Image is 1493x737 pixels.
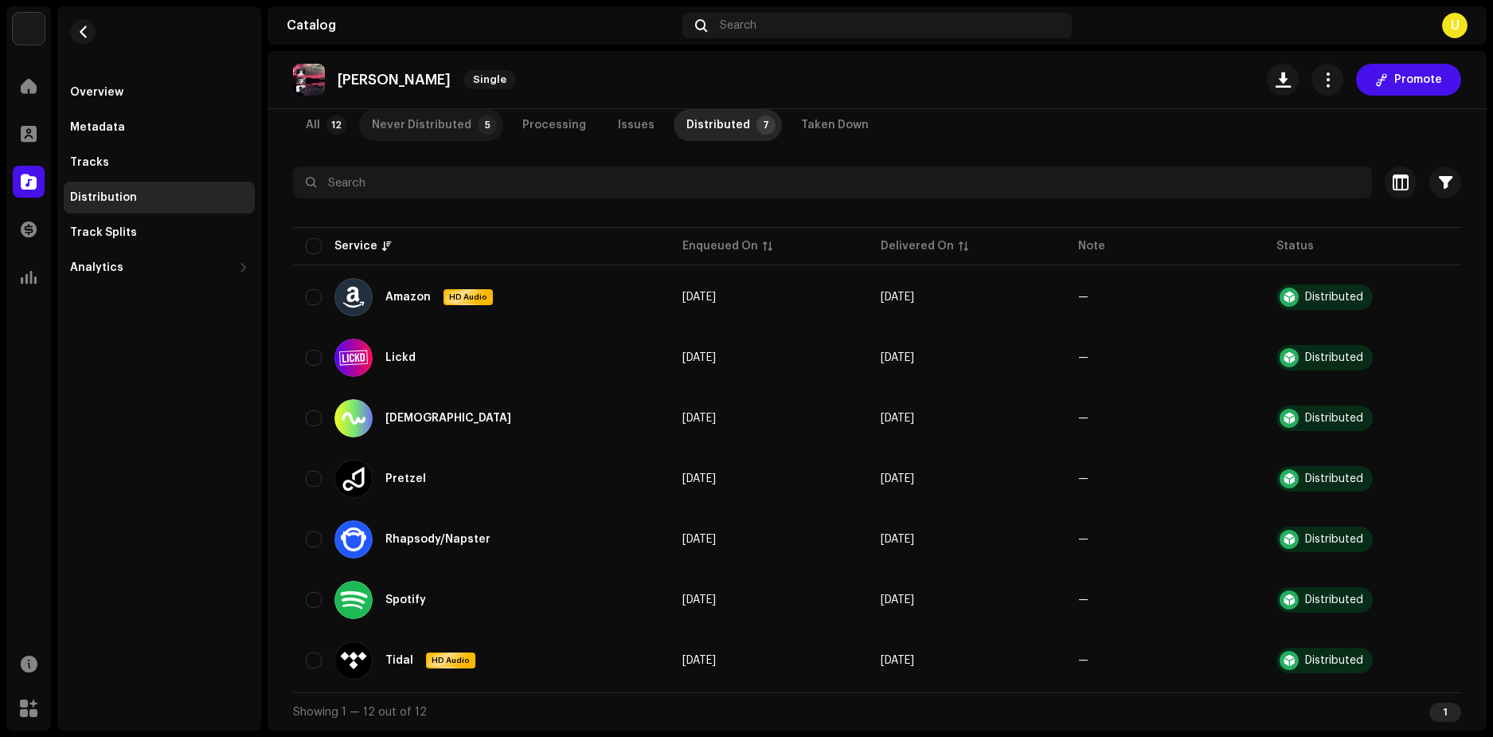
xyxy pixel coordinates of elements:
[682,352,716,363] span: Oct 8, 2025
[64,112,255,143] re-m-nav-item: Metadata
[64,217,255,249] re-m-nav-item: Track Splits
[1078,473,1088,484] re-a-table-badge: —
[1078,352,1088,363] re-a-table-badge: —
[385,534,491,545] div: Rhapsody/Napster
[682,292,716,303] span: Oct 8, 2025
[385,413,511,424] div: Nuuday
[338,72,451,88] p: [PERSON_NAME]
[881,238,954,254] div: Delivered On
[70,261,123,274] div: Analytics
[385,594,426,606] div: Spotify
[686,109,750,141] div: Distributed
[682,238,758,254] div: Enqueued On
[70,121,125,134] div: Metadata
[881,655,914,666] span: Oct 9, 2025
[1394,64,1442,96] span: Promote
[1305,534,1363,545] div: Distributed
[385,655,413,666] div: Tidal
[1305,352,1363,363] div: Distributed
[478,116,497,135] p-badge: 5
[881,594,914,606] span: Oct 9, 2025
[70,156,109,169] div: Tracks
[306,109,320,141] div: All
[385,473,426,484] div: Pretzel
[70,191,137,204] div: Distribution
[463,70,516,89] span: Single
[372,109,471,141] div: Never Distributed
[64,182,255,214] re-m-nav-item: Distribution
[682,594,716,606] span: Oct 8, 2025
[428,655,474,666] span: HD Audio
[1305,473,1363,484] div: Distributed
[881,534,914,545] span: Oct 9, 2025
[1356,64,1461,96] button: Promote
[385,292,431,303] div: Amazon
[334,238,377,254] div: Service
[756,116,776,135] p-badge: 7
[1078,655,1088,666] re-a-table-badge: —
[1078,534,1088,545] re-a-table-badge: —
[287,19,676,32] div: Catalog
[881,473,914,484] span: Oct 9, 2025
[64,76,255,108] re-m-nav-item: Overview
[1078,413,1088,424] re-a-table-badge: —
[1305,292,1363,303] div: Distributed
[64,252,255,284] re-m-nav-dropdown: Analytics
[682,473,716,484] span: Oct 8, 2025
[1305,655,1363,666] div: Distributed
[293,167,1372,198] input: Search
[881,352,914,363] span: Oct 9, 2025
[682,534,716,545] span: Oct 8, 2025
[682,413,716,424] span: Oct 8, 2025
[522,109,586,141] div: Processing
[1305,594,1363,606] div: Distributed
[64,147,255,178] re-m-nav-item: Tracks
[13,13,45,45] img: bb549e82-3f54-41b5-8d74-ce06bd45c366
[293,707,427,718] span: Showing 1 — 12 out of 12
[445,292,491,303] span: HD Audio
[293,64,325,96] img: 3674fc8d-a279-4d13-a54d-90d90da4add3
[385,352,416,363] div: Lickd
[801,109,869,141] div: Taken Down
[70,86,123,99] div: Overview
[881,292,914,303] span: Oct 9, 2025
[1429,703,1461,722] div: 1
[881,413,914,424] span: Oct 9, 2025
[1442,13,1468,38] div: U
[618,109,655,141] div: Issues
[1305,413,1363,424] div: Distributed
[720,19,756,32] span: Search
[682,655,716,666] span: Oct 8, 2025
[326,116,346,135] p-badge: 12
[1078,594,1088,606] re-a-table-badge: —
[1078,292,1088,303] re-a-table-badge: —
[70,226,137,239] div: Track Splits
